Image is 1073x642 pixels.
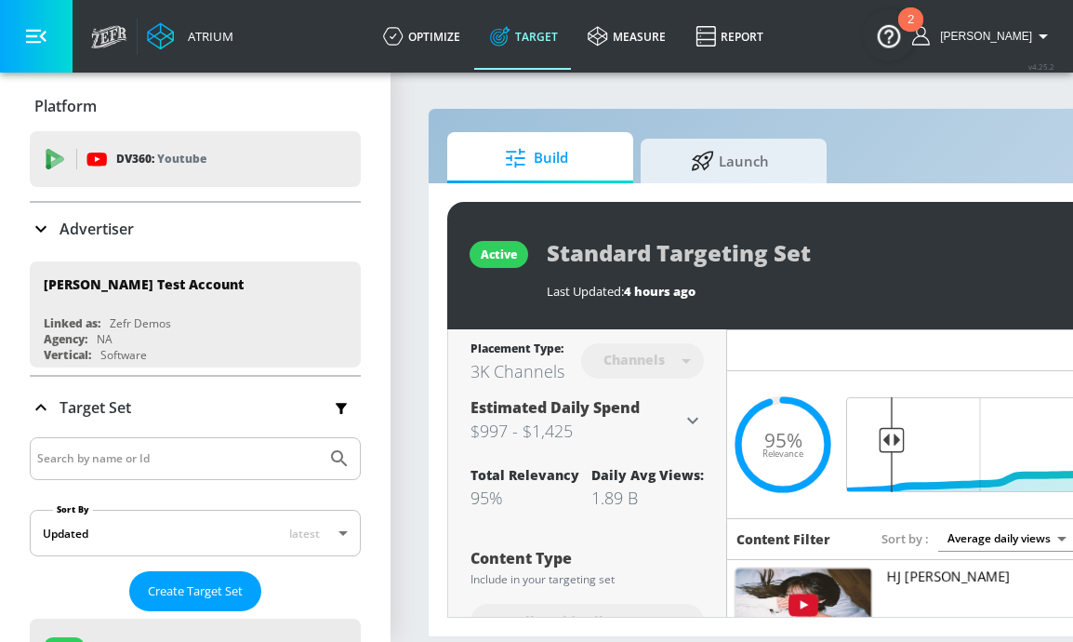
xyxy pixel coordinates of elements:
[624,283,695,300] span: 4 hours ago
[933,30,1032,43] span: [PERSON_NAME]
[44,347,91,363] div: Vertical:
[470,466,579,484] div: Total Relevancy
[30,203,361,255] div: Advertiser
[470,487,579,509] div: 95%
[30,261,361,368] div: [PERSON_NAME] Test AccountLinked as:Zefr DemosAgency:NAVertical:Software
[681,3,778,70] a: Report
[44,331,87,347] div: Agency:
[659,139,801,183] span: Launch
[148,581,243,602] span: Create Target Set
[594,352,674,368] div: Channels
[470,341,564,360] div: Placement Type:
[470,360,564,382] div: 3K Channels
[475,3,573,70] a: Target
[44,315,100,331] div: Linked as:
[60,219,134,239] p: Advertiser
[157,149,206,168] p: Youtube
[147,22,233,50] a: Atrium
[470,397,704,444] div: Estimated Daily Spend$997 - $1,425
[484,612,603,631] span: Pre-roll + Mid-roll
[762,449,803,459] span: Relevance
[591,466,704,484] div: Daily Avg Views:
[129,571,261,611] button: Create Target Set
[116,149,206,169] p: DV360:
[938,526,1073,551] div: Average daily views
[764,430,802,449] span: 95%
[881,530,929,547] span: Sort by
[912,25,1054,47] button: [PERSON_NAME]
[110,315,171,331] div: Zefr Demos
[60,397,131,418] p: Target Set
[37,447,319,471] input: Search by name or Id
[470,574,704,585] div: Include in your targeting set
[34,96,97,116] p: Platform
[30,377,361,438] div: Target Set
[470,551,704,566] div: Content Type
[736,530,830,548] h6: Content Filter
[100,347,147,363] div: Software
[466,136,607,181] span: Build
[368,3,475,70] a: optimize
[97,331,113,347] div: NA
[863,9,915,61] button: Open Resource Center, 2 new notifications
[470,418,682,444] h3: $997 - $1,425
[1028,61,1054,72] span: v 4.25.2
[591,487,704,509] div: 1.89 B
[481,247,517,262] div: active
[470,397,640,418] span: Estimated Daily Spend
[53,503,93,515] label: Sort By
[43,526,88,542] div: Updated
[573,3,681,70] a: measure
[30,131,361,187] div: DV360: Youtube
[180,28,233,45] div: Atrium
[44,275,244,293] div: [PERSON_NAME] Test Account
[30,80,361,132] div: Platform
[289,526,320,542] span: latest
[907,20,914,44] div: 2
